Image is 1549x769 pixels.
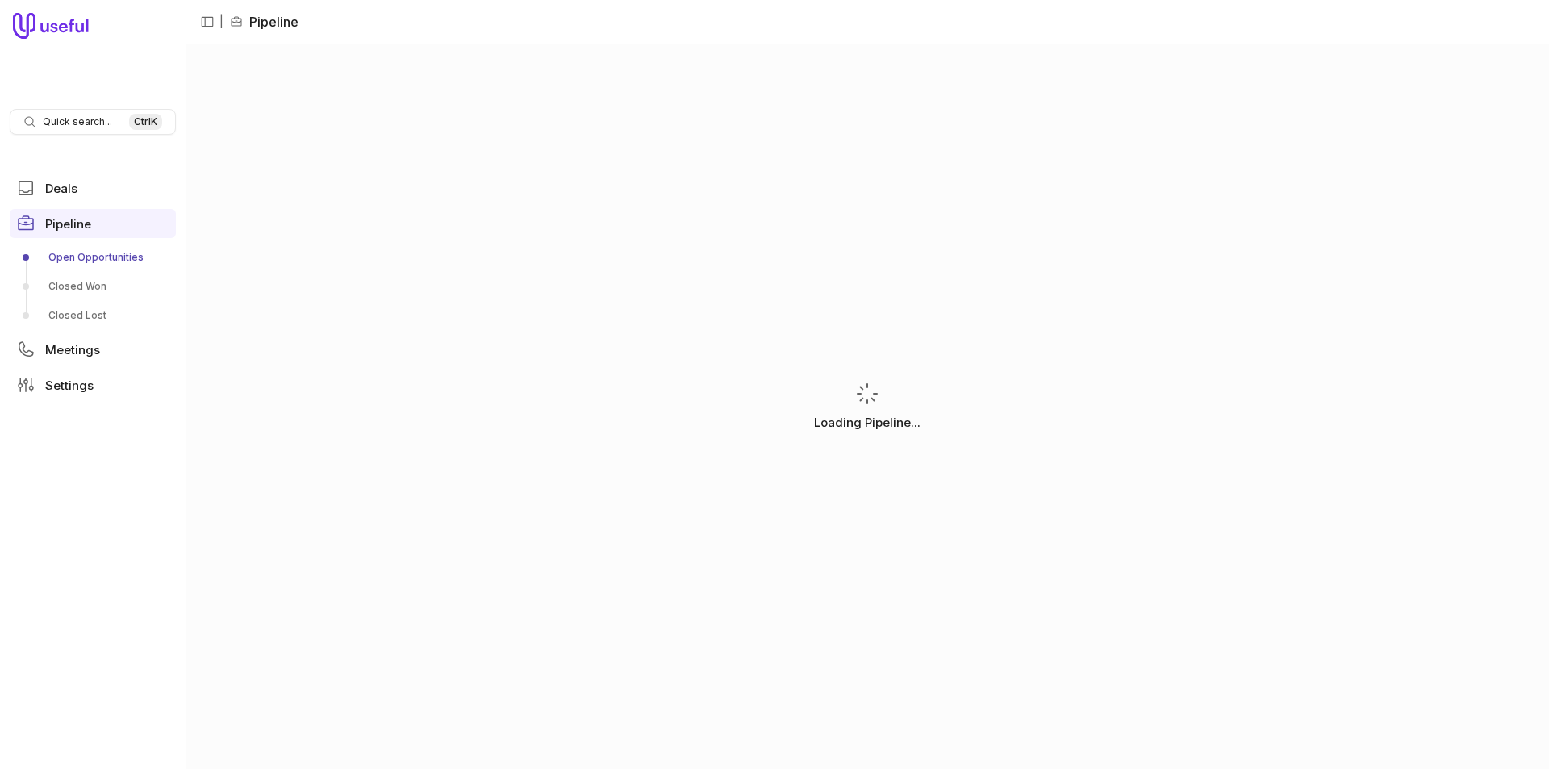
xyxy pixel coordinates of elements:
span: Settings [45,379,94,391]
a: Closed Won [10,274,176,299]
span: Pipeline [45,218,91,230]
a: Settings [10,370,176,399]
button: Collapse sidebar [195,10,219,34]
a: Pipeline [10,209,176,238]
a: Meetings [10,335,176,364]
a: Deals [10,173,176,203]
span: Deals [45,182,77,194]
li: Pipeline [230,12,299,31]
span: Meetings [45,344,100,356]
kbd: Ctrl K [129,114,162,130]
span: | [219,12,223,31]
a: Closed Lost [10,303,176,328]
div: Pipeline submenu [10,244,176,328]
p: Loading Pipeline... [814,413,921,433]
span: Quick search... [43,115,112,128]
a: Open Opportunities [10,244,176,270]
